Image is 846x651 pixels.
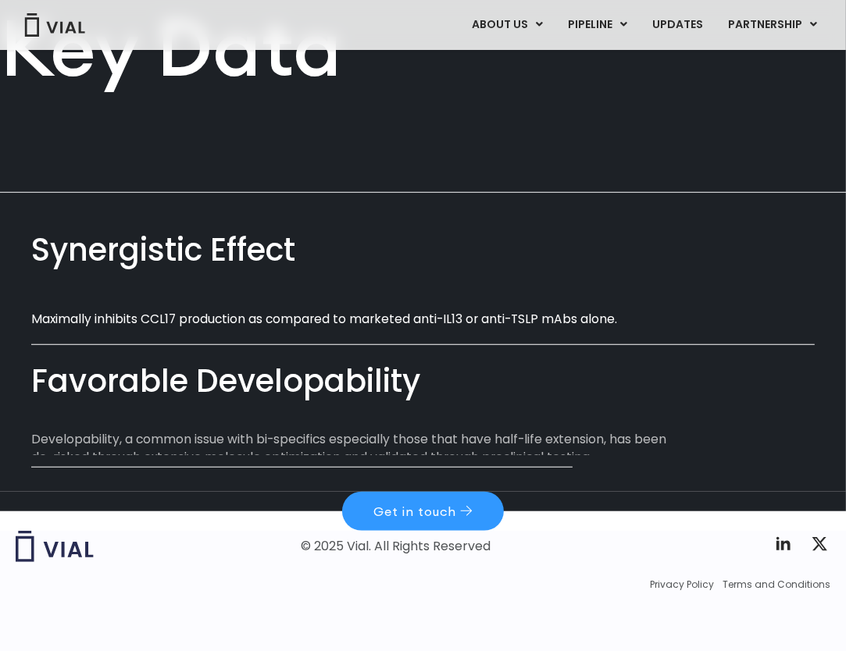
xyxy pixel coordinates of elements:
[31,310,686,328] p: Maximally inhibits CCL17 production as compared to marketed anti-IL13 or anti-TSLP mAbs alone.
[16,531,94,562] img: Vial logo wih "Vial" spelled out
[640,12,715,38] a: UPDATES
[31,430,686,467] p: Developability, a common issue with bi-specifics especially those that have half-life extension, ...
[716,12,830,38] a: PARTNERSHIPMenu Toggle
[23,13,86,37] img: Vial Logo
[373,505,456,518] span: Get in touch
[459,12,555,38] a: ABOUT USMenu Toggle
[301,538,491,555] div: © 2025 Vial. All Rights Reserved
[31,228,815,272] div: Synergistic Effect
[31,360,815,404] div: Favorable Developability
[650,578,714,592] a: Privacy Policy
[723,578,830,592] a: Terms and Conditions
[342,492,504,531] a: Get in touch
[555,12,639,38] a: PIPELINEMenu Toggle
